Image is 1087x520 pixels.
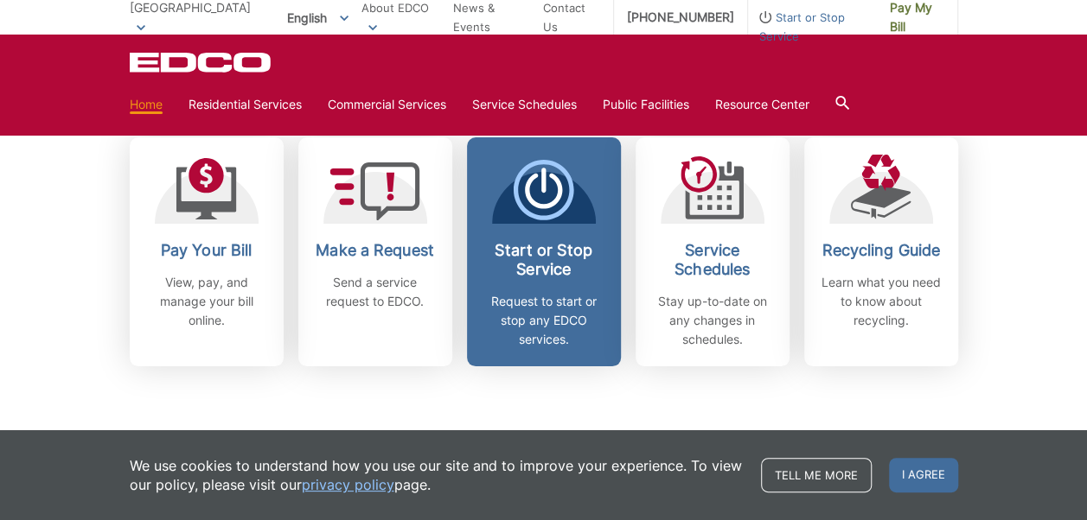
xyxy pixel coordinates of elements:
h2: Service Schedules [649,241,777,279]
a: Commercial Services [328,95,446,114]
p: Send a service request to EDCO. [311,273,439,311]
a: Service Schedules Stay up-to-date on any changes in schedules. [636,137,790,366]
a: Resource Center [715,95,809,114]
p: Stay up-to-date on any changes in schedules. [649,292,777,349]
span: English [274,3,361,32]
a: Pay Your Bill View, pay, and manage your bill online. [130,137,284,366]
h2: Make a Request [311,241,439,260]
p: Request to start or stop any EDCO services. [480,292,608,349]
a: Tell me more [761,458,872,492]
h2: Recycling Guide [817,241,945,260]
a: Home [130,95,163,114]
h2: Pay Your Bill [143,241,271,260]
a: Public Facilities [603,95,689,114]
a: privacy policy [302,475,394,494]
a: Make a Request Send a service request to EDCO. [298,137,452,366]
a: Recycling Guide Learn what you need to know about recycling. [804,137,958,366]
a: Service Schedules [472,95,577,114]
p: We use cookies to understand how you use our site and to improve your experience. To view our pol... [130,456,744,494]
a: EDCD logo. Return to the homepage. [130,52,273,73]
span: I agree [889,458,958,492]
p: View, pay, and manage your bill online. [143,273,271,330]
h2: Start or Stop Service [480,241,608,279]
a: Residential Services [189,95,302,114]
p: Learn what you need to know about recycling. [817,273,945,330]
